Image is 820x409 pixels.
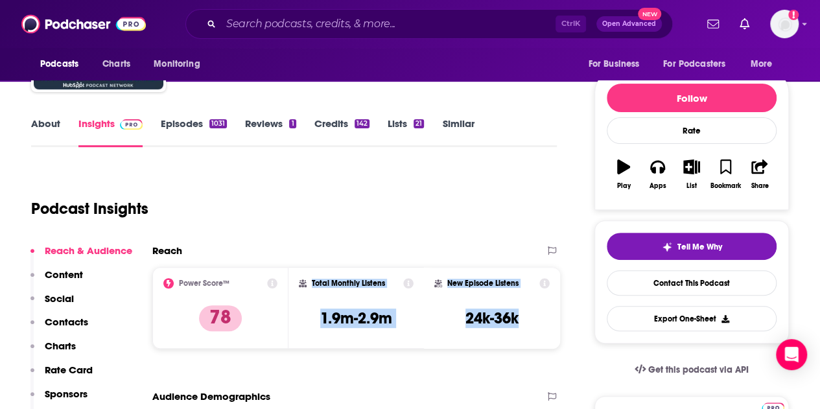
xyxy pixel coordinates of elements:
button: Open AdvancedNew [596,16,662,32]
span: For Business [588,55,639,73]
div: 142 [355,119,369,128]
p: Content [45,268,83,281]
button: List [675,151,709,198]
button: Follow [607,84,777,112]
span: Monitoring [154,55,200,73]
svg: Add a profile image [788,10,799,20]
p: Rate Card [45,364,93,376]
div: Apps [650,182,666,190]
button: Show profile menu [770,10,799,38]
h2: Audience Demographics [152,390,270,403]
button: Contacts [30,316,88,340]
div: 21 [414,119,424,128]
button: Content [30,268,83,292]
span: More [751,55,773,73]
button: open menu [579,52,655,76]
button: tell me why sparkleTell Me Why [607,233,777,260]
span: Open Advanced [602,21,656,27]
h2: New Episode Listens [447,279,519,288]
div: 1 [289,119,296,128]
a: Credits142 [314,117,369,147]
span: Charts [102,55,130,73]
h3: 1.9m-2.9m [320,309,392,328]
div: Search podcasts, credits, & more... [185,9,673,39]
button: Apps [640,151,674,198]
img: Podchaser Pro [120,119,143,130]
a: Similar [442,117,474,147]
h2: Reach [152,244,182,257]
button: Export One-Sheet [607,306,777,331]
p: Sponsors [45,388,88,400]
button: Rate Card [30,364,93,388]
input: Search podcasts, credits, & more... [221,14,556,34]
button: open menu [655,52,744,76]
span: New [638,8,661,20]
a: About [31,117,60,147]
img: Podchaser - Follow, Share and Rate Podcasts [21,12,146,36]
button: Social [30,292,74,316]
a: Reviews1 [245,117,296,147]
div: Rate [607,117,777,144]
a: InsightsPodchaser Pro [78,117,143,147]
div: Share [751,182,768,190]
button: open menu [742,52,789,76]
p: Charts [45,340,76,352]
a: Episodes1031 [161,117,227,147]
button: Bookmark [709,151,742,198]
span: Logged in as SarahCBreivogel [770,10,799,38]
button: open menu [31,52,95,76]
div: Open Intercom Messenger [776,339,807,370]
h2: Total Monthly Listens [312,279,385,288]
a: Contact This Podcast [607,270,777,296]
button: Reach & Audience [30,244,132,268]
span: Podcasts [40,55,78,73]
a: Charts [94,52,138,76]
a: Lists21 [388,117,424,147]
button: Play [607,151,640,198]
span: For Podcasters [663,55,725,73]
p: 78 [199,305,242,331]
a: Show notifications dropdown [702,13,724,35]
img: tell me why sparkle [662,242,672,252]
div: Bookmark [710,182,741,190]
a: Get this podcast via API [624,354,759,386]
span: Tell Me Why [677,242,722,252]
h1: Podcast Insights [31,199,148,218]
div: 1031 [209,119,227,128]
p: Social [45,292,74,305]
button: Share [743,151,777,198]
div: Play [617,182,631,190]
span: Get this podcast via API [648,364,749,375]
p: Reach & Audience [45,244,132,257]
button: Charts [30,340,76,364]
button: open menu [145,52,217,76]
img: User Profile [770,10,799,38]
span: Ctrl K [556,16,586,32]
a: Show notifications dropdown [734,13,755,35]
p: Contacts [45,316,88,328]
h2: Power Score™ [179,279,229,288]
h3: 24k-36k [465,309,519,328]
div: List [686,182,697,190]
